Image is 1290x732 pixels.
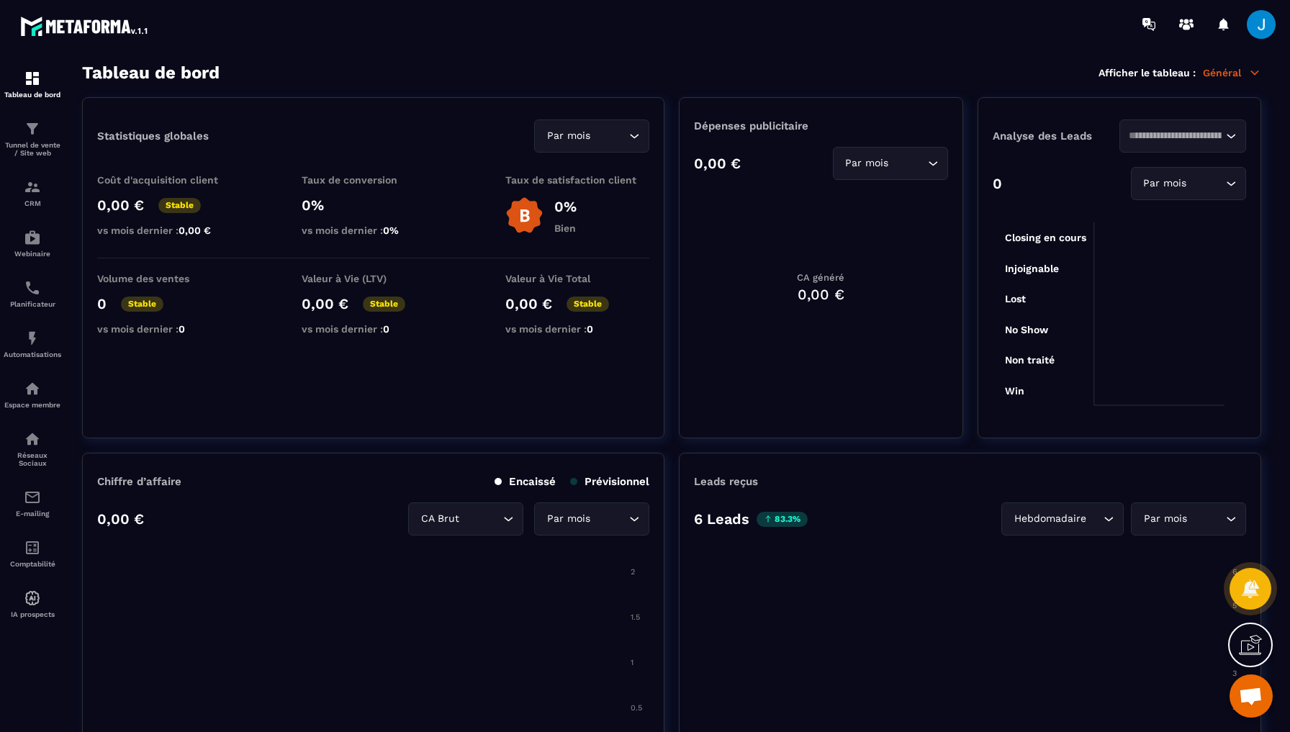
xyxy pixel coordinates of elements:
[462,511,500,527] input: Search for option
[543,511,593,527] span: Par mois
[631,567,635,577] tspan: 2
[82,63,220,83] h3: Tableau de bord
[1005,263,1059,275] tspan: Injoignable
[4,528,61,579] a: accountantaccountantComptabilité
[1232,669,1237,678] tspan: 3
[1190,511,1222,527] input: Search for option
[4,268,61,319] a: schedulerschedulerPlanificateur
[554,198,577,215] p: 0%
[363,297,405,312] p: Stable
[158,198,201,213] p: Stable
[121,297,163,312] p: Stable
[593,511,626,527] input: Search for option
[694,155,741,172] p: 0,00 €
[4,610,61,618] p: IA prospects
[505,273,649,284] p: Valeur à Vie Total
[4,300,61,308] p: Planificateur
[631,703,642,713] tspan: 0.5
[97,475,181,488] p: Chiffre d’affaire
[302,273,446,284] p: Valeur à Vie (LTV)
[4,401,61,409] p: Espace membre
[97,295,107,312] p: 0
[97,196,144,214] p: 0,00 €
[567,297,609,312] p: Stable
[4,91,61,99] p: Tableau de bord
[24,229,41,246] img: automations
[97,510,144,528] p: 0,00 €
[97,130,209,143] p: Statistiques globales
[302,196,446,214] p: 0%
[179,323,185,335] span: 0
[757,512,808,527] p: 83.3%
[24,589,41,607] img: automations
[1131,167,1246,200] div: Search for option
[694,119,947,132] p: Dépenses publicitaire
[4,478,61,528] a: emailemailE-mailing
[495,475,556,488] p: Encaissé
[1005,385,1024,397] tspan: Win
[993,175,1002,192] p: 0
[4,351,61,358] p: Automatisations
[97,174,241,186] p: Coût d'acquisition client
[505,295,552,312] p: 0,00 €
[4,250,61,258] p: Webinaire
[1140,511,1190,527] span: Par mois
[1089,511,1100,527] input: Search for option
[1203,66,1261,79] p: Général
[4,369,61,420] a: automationsautomationsEspace membre
[4,319,61,369] a: automationsautomationsAutomatisations
[694,510,749,528] p: 6 Leads
[383,323,389,335] span: 0
[24,330,41,347] img: automations
[4,59,61,109] a: formationformationTableau de bord
[1011,511,1089,527] span: Hebdomadaire
[1119,119,1246,153] div: Search for option
[534,502,649,536] div: Search for option
[179,225,211,236] span: 0,00 €
[570,475,649,488] p: Prévisionnel
[4,451,61,467] p: Réseaux Sociaux
[1190,176,1222,191] input: Search for option
[1232,702,1237,712] tspan: 2
[631,613,640,622] tspan: 1.5
[302,295,348,312] p: 0,00 €
[1005,232,1086,244] tspan: Closing en cours
[1129,128,1222,144] input: Search for option
[4,560,61,568] p: Comptabilité
[24,179,41,196] img: formation
[631,658,633,667] tspan: 1
[4,199,61,207] p: CRM
[24,279,41,297] img: scheduler
[833,147,948,180] div: Search for option
[587,323,593,335] span: 0
[993,130,1119,143] p: Analyse des Leads
[1001,502,1124,536] div: Search for option
[302,225,446,236] p: vs mois dernier :
[24,430,41,448] img: social-network
[408,502,523,536] div: Search for option
[20,13,150,39] img: logo
[892,155,924,171] input: Search for option
[4,109,61,168] a: formationformationTunnel de vente / Site web
[4,141,61,157] p: Tunnel de vente / Site web
[97,323,241,335] p: vs mois dernier :
[694,475,758,488] p: Leads reçus
[418,511,462,527] span: CA Brut
[593,128,626,144] input: Search for option
[4,420,61,478] a: social-networksocial-networkRéseaux Sociaux
[24,120,41,137] img: formation
[302,174,446,186] p: Taux de conversion
[543,128,593,144] span: Par mois
[24,539,41,556] img: accountant
[97,273,241,284] p: Volume des ventes
[383,225,399,236] span: 0%
[505,196,543,235] img: b-badge-o.b3b20ee6.svg
[505,174,649,186] p: Taux de satisfaction client
[505,323,649,335] p: vs mois dernier :
[1005,324,1049,335] tspan: No Show
[24,489,41,506] img: email
[554,222,577,234] p: Bien
[1099,67,1196,78] p: Afficher le tableau :
[1230,674,1273,718] a: Ouvrir le chat
[1140,176,1190,191] span: Par mois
